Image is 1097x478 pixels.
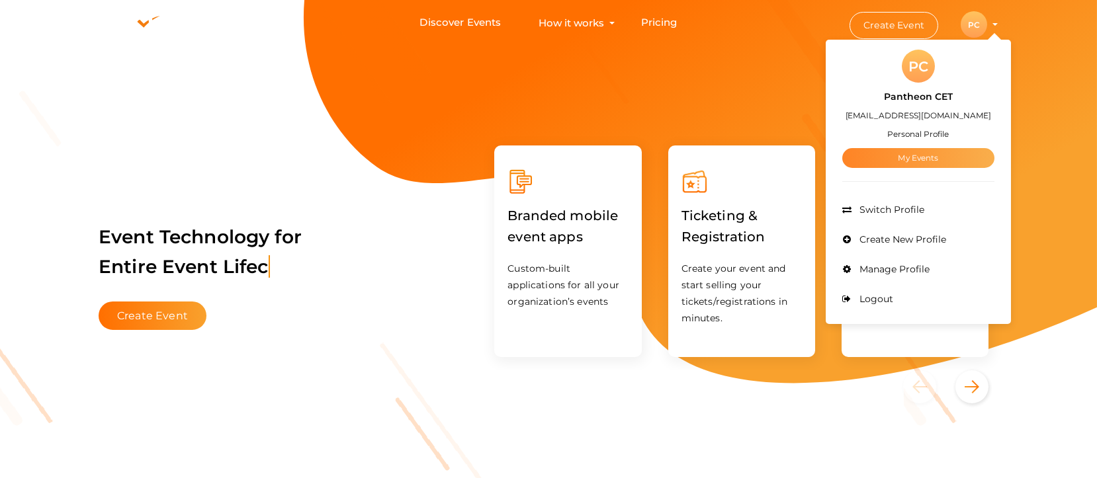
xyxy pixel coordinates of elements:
a: My Events [842,148,994,168]
profile-pic: PC [961,20,987,30]
button: Previous [903,370,953,403]
div: PC [902,50,935,83]
button: PC [957,11,991,38]
button: Create Event [850,12,938,39]
span: Create New Profile [856,233,946,245]
a: Branded mobile event apps [507,231,628,244]
label: Pantheon CET [884,89,953,104]
label: Event Technology for [99,206,302,298]
label: Ticketing & Registration [681,195,802,257]
a: Discover Events [419,11,501,35]
span: Manage Profile [856,263,930,275]
span: Entire Event Lifec [99,255,270,278]
small: Personal Profile [888,129,949,139]
span: Switch Profile [856,204,924,216]
button: Next [955,370,988,403]
div: PC [961,11,987,38]
label: [EMAIL_ADDRESS][DOMAIN_NAME] [846,108,992,123]
button: Create Event [99,301,206,330]
p: Custom-built applications for all your organization’s events [507,260,628,310]
button: How it works [535,11,608,35]
span: Logout [856,293,893,305]
a: Pricing [641,11,678,35]
label: Branded mobile event apps [507,195,628,257]
p: Create your event and start selling your tickets/registrations in minutes. [681,260,802,327]
a: Ticketing & Registration [681,231,802,244]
